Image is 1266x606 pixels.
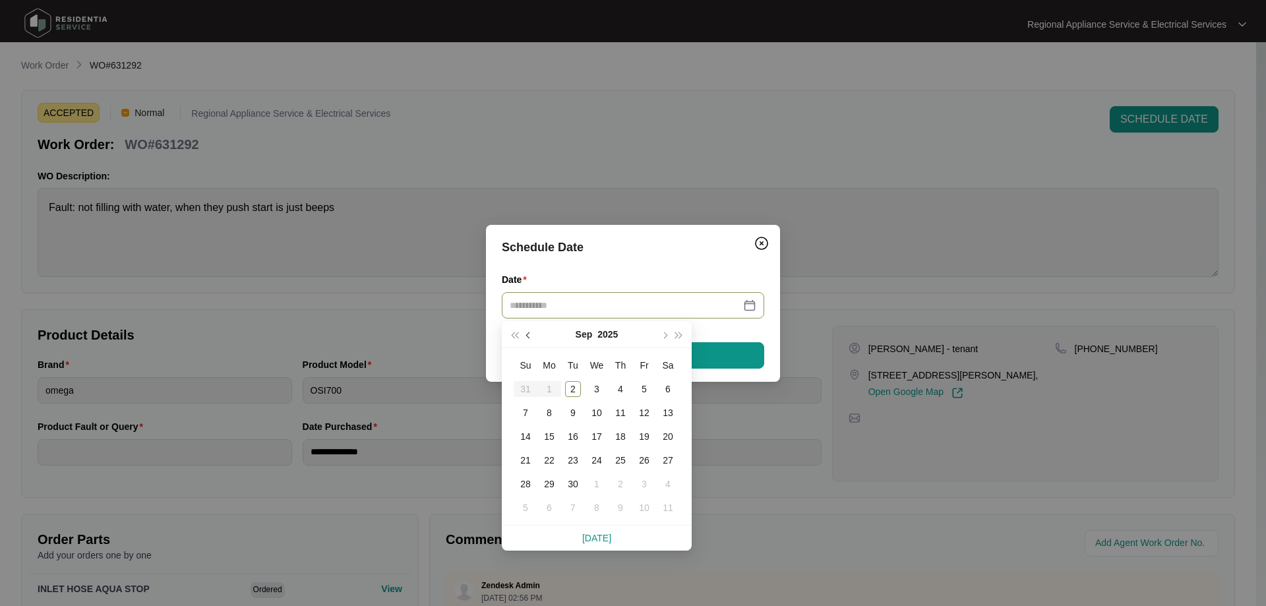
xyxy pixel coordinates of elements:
th: Fr [632,353,656,377]
td: 2025-10-11 [656,496,680,520]
div: 11 [613,405,628,421]
td: 2025-09-12 [632,401,656,425]
td: 2025-09-14 [514,425,537,448]
th: Mo [537,353,561,377]
td: 2025-09-02 [561,377,585,401]
div: 20 [660,429,676,444]
td: 2025-09-20 [656,425,680,448]
div: 10 [589,405,605,421]
div: 4 [613,381,628,397]
td: 2025-09-26 [632,448,656,472]
td: 2025-09-27 [656,448,680,472]
div: 12 [636,405,652,421]
td: 2025-09-22 [537,448,561,472]
th: Su [514,353,537,377]
div: 7 [565,500,581,516]
td: 2025-09-03 [585,377,609,401]
td: 2025-09-04 [609,377,632,401]
td: 2025-09-11 [609,401,632,425]
div: 7 [518,405,533,421]
div: 1 [589,476,605,492]
div: 6 [541,500,557,516]
input: Date [510,298,740,313]
div: 30 [565,476,581,492]
td: 2025-10-03 [632,472,656,496]
button: Close [751,233,772,254]
td: 2025-10-09 [609,496,632,520]
div: 2 [565,381,581,397]
div: 9 [565,405,581,421]
td: 2025-10-05 [514,496,537,520]
td: 2025-09-21 [514,448,537,472]
div: 13 [660,405,676,421]
div: 27 [660,452,676,468]
div: 26 [636,452,652,468]
a: [DATE] [582,533,611,543]
button: Sep [576,321,593,348]
td: 2025-09-19 [632,425,656,448]
div: 29 [541,476,557,492]
div: 15 [541,429,557,444]
div: 3 [636,476,652,492]
label: Date [502,273,532,286]
div: 23 [565,452,581,468]
button: 2025 [597,321,618,348]
div: 22 [541,452,557,468]
td: 2025-10-06 [537,496,561,520]
td: 2025-09-24 [585,448,609,472]
div: 11 [660,500,676,516]
th: Tu [561,353,585,377]
td: 2025-09-29 [537,472,561,496]
div: 9 [613,500,628,516]
td: 2025-09-25 [609,448,632,472]
div: 25 [613,452,628,468]
td: 2025-09-18 [609,425,632,448]
td: 2025-10-07 [561,496,585,520]
div: 5 [636,381,652,397]
div: 3 [589,381,605,397]
div: 8 [541,405,557,421]
div: 2 [613,476,628,492]
td: 2025-09-17 [585,425,609,448]
td: 2025-09-28 [514,472,537,496]
td: 2025-10-01 [585,472,609,496]
div: 4 [660,476,676,492]
div: 16 [565,429,581,444]
div: 21 [518,452,533,468]
td: 2025-10-04 [656,472,680,496]
td: 2025-09-23 [561,448,585,472]
td: 2025-09-07 [514,401,537,425]
th: Th [609,353,632,377]
div: 24 [589,452,605,468]
td: 2025-09-30 [561,472,585,496]
div: 28 [518,476,533,492]
td: 2025-09-13 [656,401,680,425]
div: 17 [589,429,605,444]
div: 18 [613,429,628,444]
div: 8 [589,500,605,516]
div: 6 [660,381,676,397]
td: 2025-10-02 [609,472,632,496]
td: 2025-09-16 [561,425,585,448]
td: 2025-09-09 [561,401,585,425]
div: Schedule Date [502,238,764,257]
th: Sa [656,353,680,377]
div: 10 [636,500,652,516]
td: 2025-09-06 [656,377,680,401]
td: 2025-09-15 [537,425,561,448]
td: 2025-09-08 [537,401,561,425]
div: 14 [518,429,533,444]
td: 2025-09-10 [585,401,609,425]
td: 2025-10-08 [585,496,609,520]
div: 5 [518,500,533,516]
div: 19 [636,429,652,444]
td: 2025-10-10 [632,496,656,520]
td: 2025-09-05 [632,377,656,401]
img: closeCircle [754,235,769,251]
th: We [585,353,609,377]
